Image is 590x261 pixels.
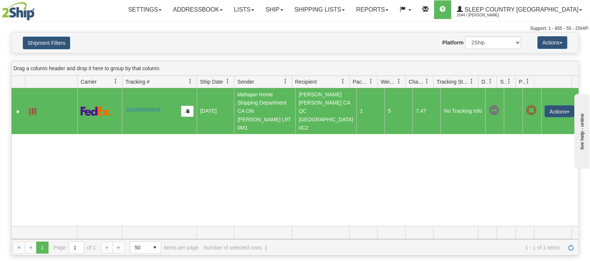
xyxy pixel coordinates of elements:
span: No Tracking Info [488,105,499,116]
td: No Tracking Info [440,88,485,134]
iframe: chat widget [573,92,589,168]
a: Shipping lists [289,0,350,19]
button: Actions [537,36,567,49]
a: Expand [15,108,22,115]
button: Copy to clipboard [181,106,194,117]
a: Sender filter column settings [279,75,292,88]
a: Ship Date filter column settings [221,75,234,88]
td: [DATE] [197,88,234,134]
span: Weight [381,78,396,86]
span: 1 - 1 of 1 items [272,245,560,251]
a: Recipient filter column settings [337,75,349,88]
a: Tracking Status filter column settings [465,75,478,88]
span: Shipment Issues [500,78,506,86]
div: Number of selected rows: 1 [204,245,267,251]
td: 1 [356,88,384,134]
span: 50 [135,244,144,251]
span: Carrier [81,78,97,86]
span: select [149,242,161,254]
td: 5 [384,88,412,134]
input: Page 1 [69,242,84,254]
span: Delivery Status [481,78,488,86]
span: Tracking Status [437,78,469,86]
a: Ship [260,0,288,19]
td: Mahajan Home Shipping Department CA ON [PERSON_NAME] L9T 0M1 [234,88,295,134]
span: Charge [409,78,424,86]
a: 391998649909 [125,107,160,113]
a: Weight filter column settings [393,75,405,88]
a: Charge filter column settings [421,75,433,88]
img: logo2044.jpg [2,2,35,21]
div: grid grouping header [12,61,578,76]
a: Refresh [565,242,577,254]
span: 2044 / [PERSON_NAME] [457,12,513,19]
span: Page sizes drop down [130,241,161,254]
div: Support: 1 - 855 - 55 - 2SHIP [2,25,588,32]
a: Packages filter column settings [365,75,377,88]
a: Tracking # filter column settings [184,75,197,88]
div: live help - online [6,6,69,12]
span: Recipient [295,78,317,86]
span: Page of 1 [54,241,96,254]
a: Delivery Status filter column settings [484,75,497,88]
a: Lists [228,0,260,19]
span: Sleep Country [GEOGRAPHIC_DATA] [463,6,578,13]
span: Packages [353,78,368,86]
button: Actions [544,105,574,117]
td: [PERSON_NAME] [PERSON_NAME] CA QC [GEOGRAPHIC_DATA] 0C2 [295,88,356,134]
button: Shipment Filters [23,37,70,49]
a: Shipment Issues filter column settings [503,75,515,88]
img: 2 - FedEx Express® [81,106,113,116]
a: Carrier filter column settings [109,75,122,88]
a: Reports [350,0,394,19]
span: Ship Date [200,78,223,86]
a: Label [29,105,36,116]
a: Sleep Country [GEOGRAPHIC_DATA] 2044 / [PERSON_NAME] [451,0,588,19]
span: Sender [237,78,254,86]
span: Tracking # [125,78,150,86]
a: Pickup Status filter column settings [521,75,534,88]
span: Pickup Not Assigned [526,105,536,116]
td: 7.47 [412,88,440,134]
span: items per page [130,241,199,254]
span: Page 1 [36,242,48,254]
a: Addressbook [167,0,228,19]
span: Pickup Status [519,78,525,86]
label: Platform [442,39,463,46]
a: Settings [122,0,167,19]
